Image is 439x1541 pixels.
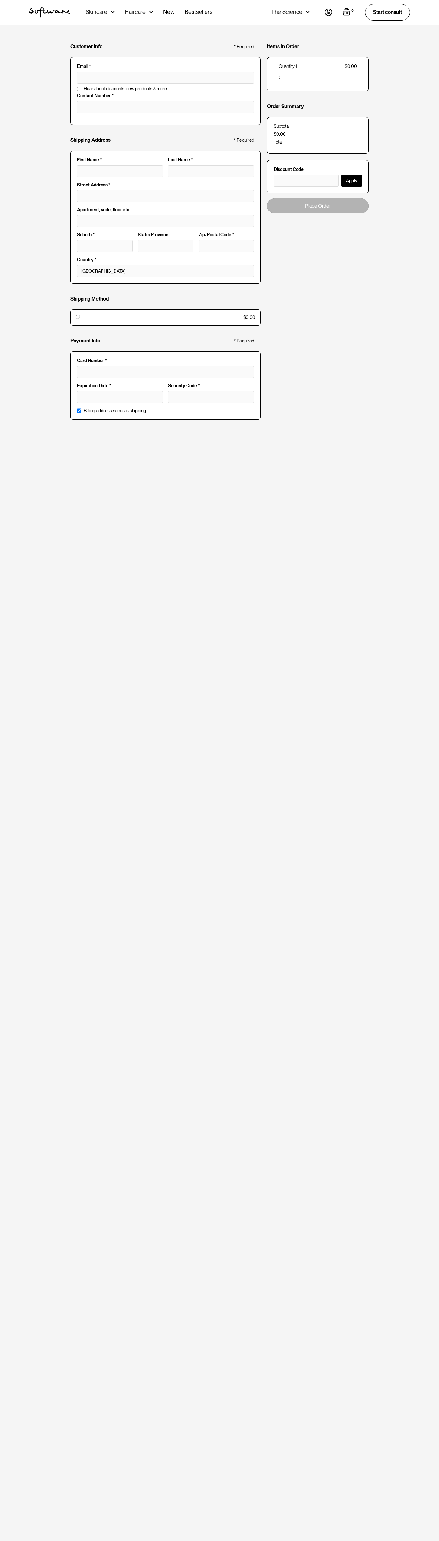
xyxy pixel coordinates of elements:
[77,87,81,91] input: Hear about discounts, new products & more
[84,86,167,92] span: Hear about discounts, new products & more
[138,232,193,237] label: State/Province
[77,232,133,237] label: Suburb *
[77,182,254,188] label: Street Address *
[350,8,355,14] div: 0
[77,358,254,363] label: Card Number *
[267,43,299,49] h4: Items in Order
[70,296,109,302] h4: Shipping Method
[168,383,254,388] label: Security Code *
[76,315,80,319] input: $0.00
[168,157,254,163] label: Last Name *
[274,124,290,129] div: Subtotal
[343,8,355,17] a: Open cart
[234,338,254,344] div: * Required
[77,64,254,69] label: Email *
[274,140,283,145] div: Total
[279,64,296,69] div: Quantity:
[77,207,254,212] label: Apartment, suite, floor etc.
[77,157,163,163] label: First Name *
[70,137,111,143] h4: Shipping Address
[84,408,146,413] label: Billing address same as shipping
[243,315,255,320] div: $0.00
[86,9,107,15] div: Skincare
[234,44,254,49] div: * Required
[274,132,286,137] div: $0.00
[199,232,254,237] label: Zip/Postal Code *
[77,257,254,263] label: Country *
[274,167,362,172] label: Discount Code
[149,9,153,15] img: arrow down
[77,93,254,99] label: Contact Number *
[341,175,362,187] button: Apply Discount
[234,138,254,143] div: * Required
[306,9,310,15] img: arrow down
[365,4,410,20] a: Start consult
[70,338,100,344] h4: Payment Info
[70,43,102,49] h4: Customer Info
[271,9,302,15] div: The Science
[125,9,146,15] div: Haircare
[111,9,115,15] img: arrow down
[267,103,304,109] h4: Order Summary
[296,64,297,69] div: 1
[345,64,357,69] div: $0.00
[29,7,70,18] img: Software Logo
[77,383,163,388] label: Expiration Date *
[279,73,280,80] span: :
